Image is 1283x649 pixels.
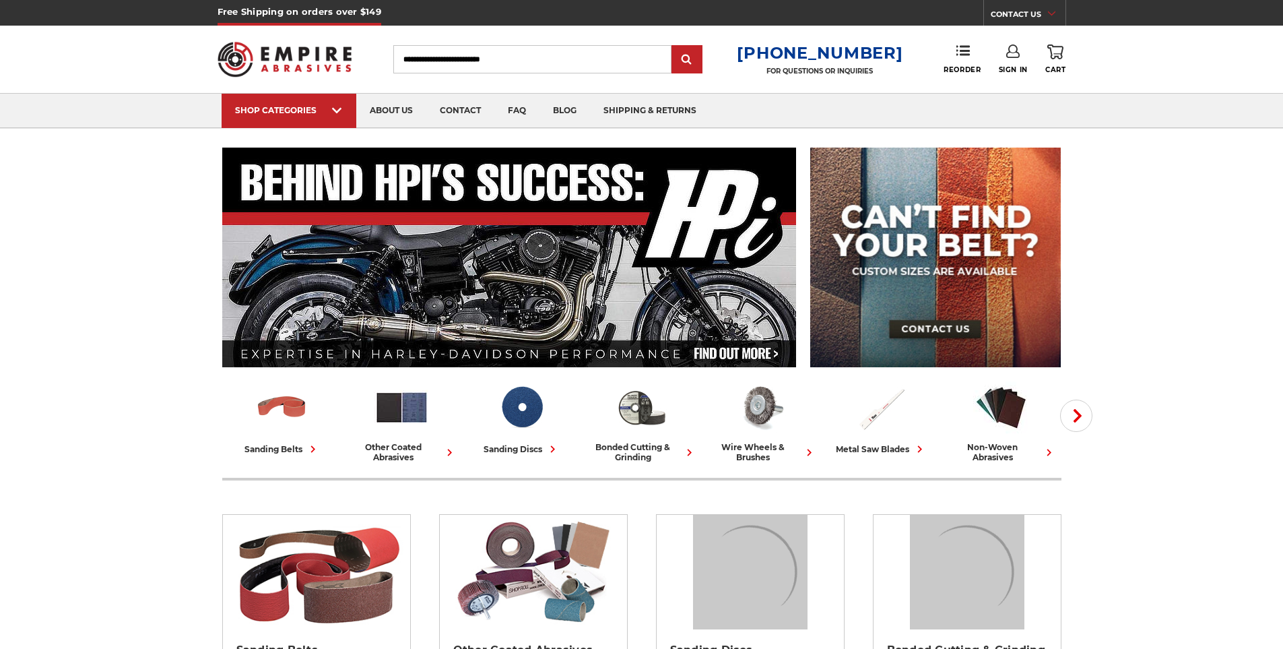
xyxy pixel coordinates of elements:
img: Other Coated Abrasives [446,515,620,629]
img: Non-woven Abrasives [973,379,1029,435]
p: FOR QUESTIONS OR INQUIRIES [737,67,902,75]
a: wire wheels & brushes [707,379,816,462]
input: Submit [673,47,700,73]
div: other coated abrasives [348,442,457,462]
div: non-woven abrasives [947,442,1056,462]
a: non-woven abrasives [947,379,1056,462]
a: faq [494,94,539,128]
div: wire wheels & brushes [707,442,816,462]
a: blog [539,94,590,128]
img: Sanding Discs [693,515,808,629]
img: Empire Abrasives [218,33,352,86]
img: Other Coated Abrasives [374,379,430,435]
a: sanding belts [228,379,337,456]
a: bonded cutting & grinding [587,379,696,462]
a: contact [426,94,494,128]
img: Wire Wheels & Brushes [733,379,789,435]
img: Sanding Belts [254,379,310,435]
span: Reorder [944,65,981,74]
a: Cart [1045,44,1065,74]
a: sanding discs [467,379,577,456]
a: CONTACT US [991,7,1065,26]
img: Bonded Cutting & Grinding [614,379,669,435]
a: shipping & returns [590,94,710,128]
a: metal saw blades [827,379,936,456]
div: sanding belts [244,442,320,456]
a: other coated abrasives [348,379,457,462]
div: bonded cutting & grinding [587,442,696,462]
img: Metal Saw Blades [853,379,909,435]
a: about us [356,94,426,128]
a: Reorder [944,44,981,73]
a: [PHONE_NUMBER] [737,43,902,63]
img: Bonded Cutting & Grinding [910,515,1024,629]
img: Sanding Discs [494,379,550,435]
span: Cart [1045,65,1065,74]
img: promo banner for custom belts. [810,148,1061,367]
button: Next [1060,400,1092,432]
div: SHOP CATEGORIES [235,105,343,115]
div: sanding discs [484,442,560,456]
img: Sanding Belts [229,515,403,629]
img: Banner for an interview featuring Horsepower Inc who makes Harley performance upgrades featured o... [222,148,797,367]
div: metal saw blades [836,442,927,456]
span: Sign In [999,65,1028,74]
